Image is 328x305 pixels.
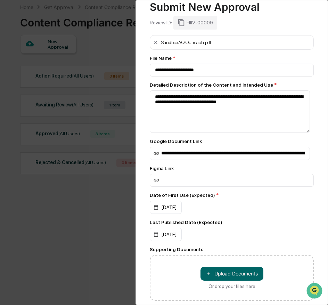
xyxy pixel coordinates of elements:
div: Last Published Date (Expected) [150,219,314,225]
img: 1746055101610-c473b297-6a78-478c-a979-82029cc54cd1 [7,53,19,66]
a: Powered byPylon [49,118,84,123]
div: [DATE] [150,228,182,241]
span: Data Lookup [14,101,44,108]
div: Review ID: [150,20,172,25]
span: Pylon [69,118,84,123]
a: 🖐️Preclearance [4,85,48,97]
a: 🗄️Attestations [48,85,89,97]
div: HIIV-00009 [173,16,217,29]
div: Or drop your files here [208,283,255,289]
div: File Name [150,55,314,61]
div: SandboxAQ Outreach.pdf [161,40,211,45]
div: Date of First Use (Expected) [150,192,314,198]
div: Figma Link [150,166,314,171]
button: Or drop your files here [200,267,263,281]
a: 🔎Data Lookup [4,98,47,111]
button: Start new chat [118,55,126,64]
div: 🔎 [7,102,13,107]
iframe: Open customer support [306,282,325,301]
span: Attestations [57,88,86,95]
div: Supporting Documents [150,247,314,252]
div: 🗄️ [50,88,56,94]
div: [DATE] [150,201,182,214]
div: Start new chat [24,53,114,60]
span: ＋ [206,270,211,277]
div: 🖐️ [7,88,13,94]
div: Google Document Link [150,138,314,144]
div: Detailed Description of the Content and Intended Use [150,82,314,88]
div: We're available if you need us! [24,60,88,66]
p: How can we help? [7,15,126,26]
span: Preclearance [14,88,45,95]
